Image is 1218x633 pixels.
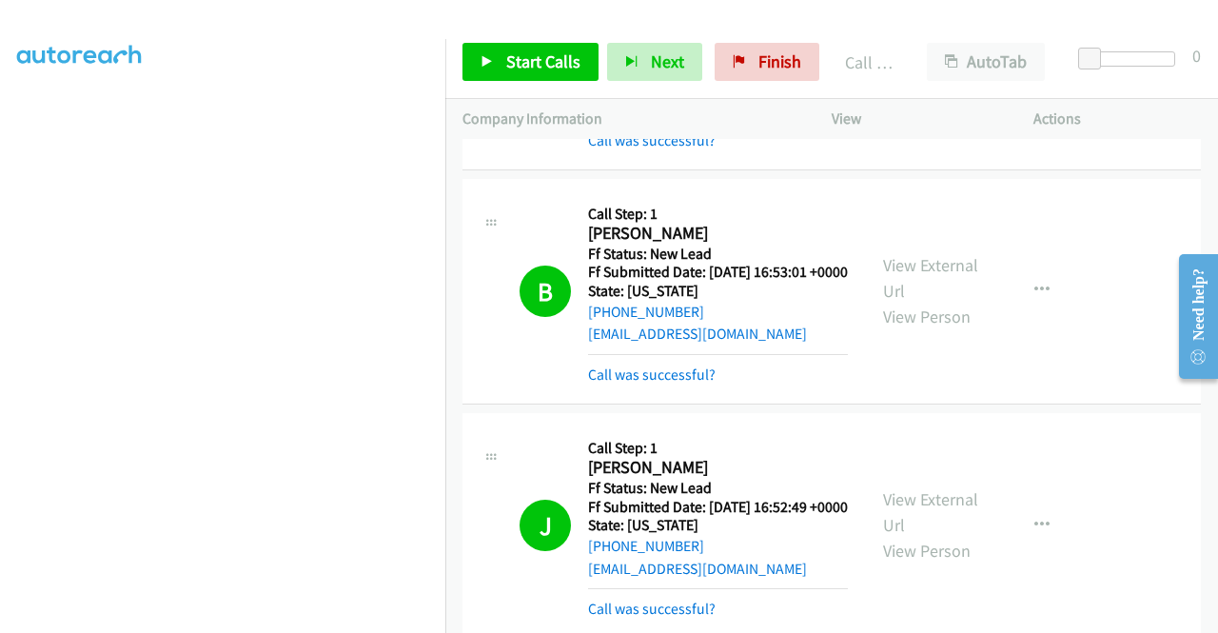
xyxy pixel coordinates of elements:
h5: Ff Submitted Date: [DATE] 16:52:49 +0000 [588,498,848,517]
h2: [PERSON_NAME] [588,223,842,245]
a: View External Url [883,254,978,302]
iframe: Resource Center [1164,241,1218,392]
button: AutoTab [927,43,1045,81]
a: [EMAIL_ADDRESS][DOMAIN_NAME] [588,560,807,578]
p: Call Completed [845,49,893,75]
h1: B [520,266,571,317]
a: Finish [715,43,819,81]
h5: Ff Submitted Date: [DATE] 16:53:01 +0000 [588,263,848,282]
a: [PHONE_NUMBER] [588,303,704,321]
a: [PHONE_NUMBER] [588,537,704,555]
a: Start Calls [462,43,599,81]
h5: Ff Status: New Lead [588,479,848,498]
p: View [832,108,999,130]
h2: [PERSON_NAME] [588,457,842,479]
p: Actions [1033,108,1201,130]
a: [EMAIL_ADDRESS][DOMAIN_NAME] [588,325,807,343]
span: Start Calls [506,50,580,72]
a: View External Url [883,488,978,536]
a: Call was successful? [588,131,716,149]
p: Company Information [462,108,797,130]
h5: Call Step: 1 [588,205,848,224]
div: Delay between calls (in seconds) [1088,51,1175,67]
h5: Call Step: 1 [588,439,848,458]
h5: State: [US_STATE] [588,516,848,535]
a: Call was successful? [588,600,716,618]
button: Next [607,43,702,81]
h5: State: [US_STATE] [588,282,848,301]
a: View Person [883,306,971,327]
h1: J [520,500,571,551]
span: Next [651,50,684,72]
span: Finish [758,50,801,72]
div: 0 [1192,43,1201,69]
h5: Ff Status: New Lead [588,245,848,264]
a: View Person [883,540,971,562]
a: Call was successful? [588,366,716,384]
